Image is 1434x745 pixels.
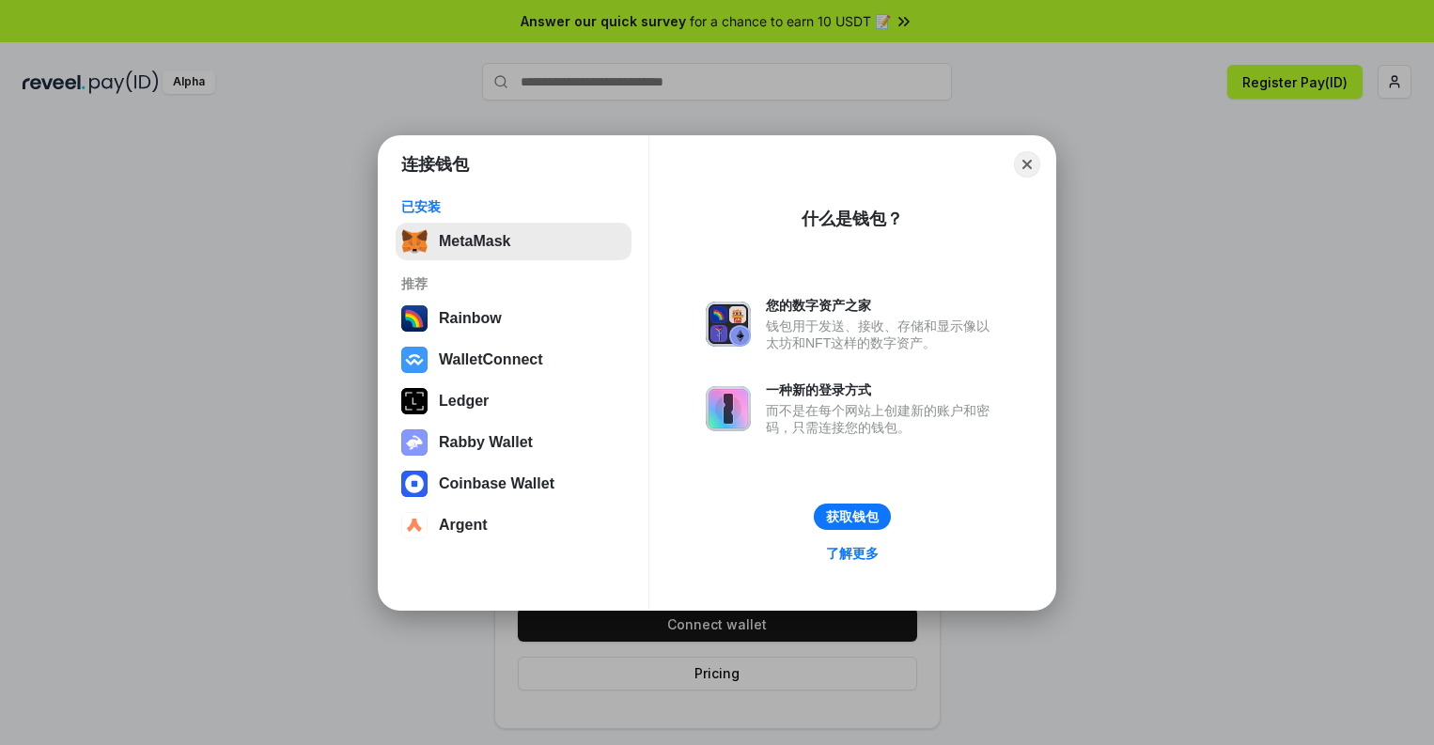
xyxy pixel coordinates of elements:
button: 获取钱包 [814,504,891,530]
button: MetaMask [396,223,631,260]
img: svg+xml,%3Csvg%20fill%3D%22none%22%20height%3D%2233%22%20viewBox%3D%220%200%2035%2033%22%20width%... [401,228,428,255]
div: 已安装 [401,198,626,215]
div: 一种新的登录方式 [766,381,999,398]
div: 了解更多 [826,545,879,562]
div: Ledger [439,393,489,410]
img: svg+xml,%3Csvg%20width%3D%22120%22%20height%3D%22120%22%20viewBox%3D%220%200%20120%20120%22%20fil... [401,305,428,332]
div: Coinbase Wallet [439,475,554,492]
img: svg+xml,%3Csvg%20xmlns%3D%22http%3A%2F%2Fwww.w3.org%2F2000%2Fsvg%22%20width%3D%2228%22%20height%3... [401,388,428,414]
img: svg+xml,%3Csvg%20xmlns%3D%22http%3A%2F%2Fwww.w3.org%2F2000%2Fsvg%22%20fill%3D%22none%22%20viewBox... [706,302,751,347]
img: svg+xml,%3Csvg%20width%3D%2228%22%20height%3D%2228%22%20viewBox%3D%220%200%2028%2028%22%20fill%3D... [401,512,428,538]
button: Rabby Wallet [396,424,631,461]
button: Argent [396,506,631,544]
div: 而不是在每个网站上创建新的账户和密码，只需连接您的钱包。 [766,402,999,436]
div: 钱包用于发送、接收、存储和显示像以太坊和NFT这样的数字资产。 [766,318,999,351]
div: Rainbow [439,310,502,327]
img: svg+xml,%3Csvg%20width%3D%2228%22%20height%3D%2228%22%20viewBox%3D%220%200%2028%2028%22%20fill%3D... [401,471,428,497]
div: 推荐 [401,275,626,292]
div: Argent [439,517,488,534]
div: 获取钱包 [826,508,879,525]
h1: 连接钱包 [401,153,469,176]
button: Close [1014,151,1040,178]
img: svg+xml,%3Csvg%20xmlns%3D%22http%3A%2F%2Fwww.w3.org%2F2000%2Fsvg%22%20fill%3D%22none%22%20viewBox... [706,386,751,431]
button: WalletConnect [396,341,631,379]
div: 什么是钱包？ [802,208,903,230]
div: MetaMask [439,233,510,250]
div: Rabby Wallet [439,434,533,451]
div: WalletConnect [439,351,543,368]
a: 了解更多 [815,541,890,566]
div: 您的数字资产之家 [766,297,999,314]
button: Coinbase Wallet [396,465,631,503]
button: Ledger [396,382,631,420]
button: Rainbow [396,300,631,337]
img: svg+xml,%3Csvg%20xmlns%3D%22http%3A%2F%2Fwww.w3.org%2F2000%2Fsvg%22%20fill%3D%22none%22%20viewBox... [401,429,428,456]
img: svg+xml,%3Csvg%20width%3D%2228%22%20height%3D%2228%22%20viewBox%3D%220%200%2028%2028%22%20fill%3D... [401,347,428,373]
